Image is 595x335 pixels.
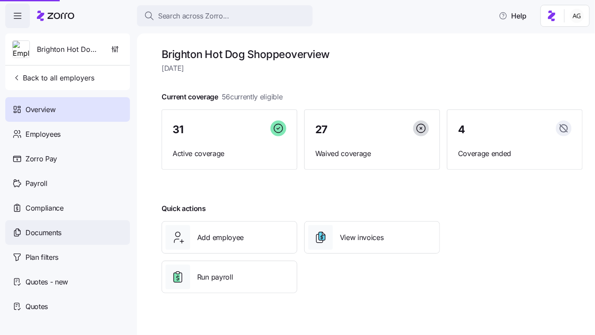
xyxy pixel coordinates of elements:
span: Brighton Hot Dog Shoppe [37,44,100,55]
span: Add employee [197,232,244,243]
span: Plan filters [25,252,58,263]
span: Quick actions [162,203,206,214]
span: Back to all employers [12,73,94,83]
span: Help [499,11,526,21]
span: 27 [315,124,328,135]
span: [DATE] [162,63,583,74]
span: Waived coverage [315,148,429,159]
span: 31 [173,124,184,135]
a: Compliance [5,196,130,220]
h1: Brighton Hot Dog Shoppe overview [162,47,583,61]
span: Active coverage [173,148,286,159]
button: Back to all employers [9,69,98,87]
span: Coverage ended [458,148,572,159]
button: Help [492,7,534,25]
span: Search across Zorro... [158,11,229,22]
a: Overview [5,97,130,122]
a: Employees [5,122,130,146]
a: Documents [5,220,130,245]
a: Plan filters [5,245,130,269]
span: Quotes - new [25,277,68,288]
img: 5fc55c57e0610270ad857448bea2f2d5 [570,9,584,23]
img: Employer logo [13,41,29,58]
a: Zorro Pay [5,146,130,171]
a: Quotes - new [5,269,130,294]
span: Overview [25,104,55,115]
span: Compliance [25,203,64,214]
span: Employees [25,129,61,140]
span: 4 [458,124,465,135]
span: Documents [25,227,61,238]
button: Search across Zorro... [137,5,313,26]
a: Payroll [5,171,130,196]
span: Payroll [25,178,47,189]
span: Quotes [25,301,48,312]
span: Current coverage [162,91,283,102]
a: Quotes [5,294,130,319]
span: 56 currently eligible [222,91,283,102]
span: Run payroll [197,272,233,283]
span: View invoices [340,232,384,243]
span: Zorro Pay [25,153,57,164]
